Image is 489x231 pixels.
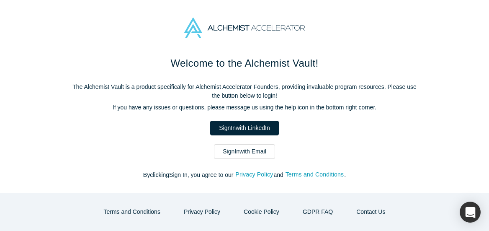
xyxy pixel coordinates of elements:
button: Privacy Policy [235,170,273,179]
button: Contact Us [347,205,394,219]
a: GDPR FAQ [294,205,342,219]
img: Alchemist Accelerator Logo [184,18,305,38]
p: If you have any issues or questions, please message us using the help icon in the bottom right co... [69,103,420,112]
button: Privacy Policy [175,205,229,219]
button: Terms and Conditions [95,205,169,219]
p: The Alchemist Vault is a product specifically for Alchemist Accelerator Founders, providing inval... [69,83,420,100]
a: SignInwith Email [214,144,275,159]
p: By clicking Sign In , you agree to our and . [69,171,420,179]
button: Cookie Policy [235,205,288,219]
h1: Welcome to the Alchemist Vault! [69,56,420,71]
a: SignInwith LinkedIn [210,121,278,135]
button: Terms and Conditions [285,170,345,179]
